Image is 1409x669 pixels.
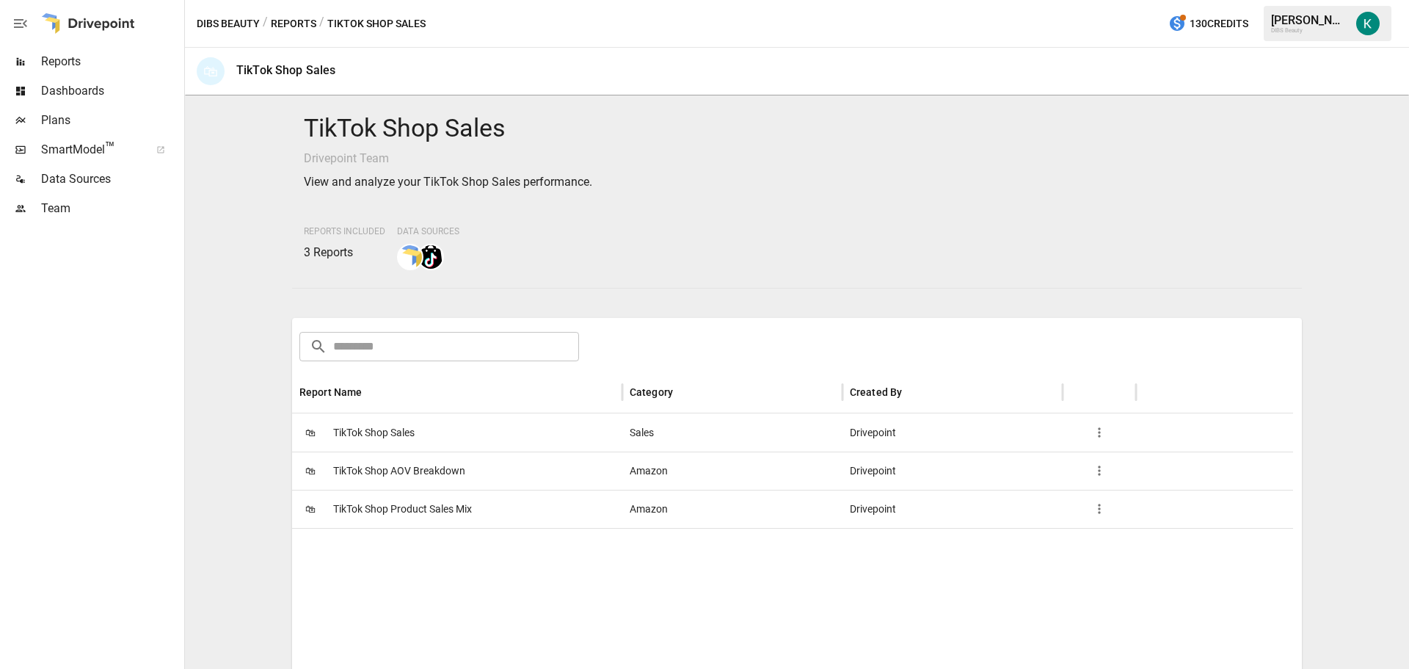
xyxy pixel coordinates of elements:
span: 130 Credits [1190,15,1248,33]
div: Drivepoint [842,452,1063,490]
p: 3 Reports [304,244,385,261]
h4: TikTok Shop Sales [304,113,1291,144]
p: View and analyze your TikTok Shop Sales performance. [304,173,1291,191]
div: TikTok Shop Sales [236,63,336,77]
span: TikTok Shop Sales [333,414,415,452]
button: Sort [364,382,385,402]
div: Amazon [622,490,842,528]
span: 🛍 [299,422,321,444]
span: Reports [41,53,181,70]
img: tiktok [419,245,443,269]
div: / [263,15,268,33]
img: Katherine Rose [1356,12,1380,35]
div: / [319,15,324,33]
span: Plans [41,112,181,129]
div: Report Name [299,386,363,398]
button: Katherine Rose [1347,3,1388,44]
button: Sort [674,382,695,402]
span: 🛍 [299,460,321,482]
button: Reports [271,15,316,33]
span: Data Sources [397,226,459,236]
div: Created By [850,386,903,398]
button: Sort [903,382,924,402]
span: TikTok Shop AOV Breakdown [333,452,465,490]
span: ™ [105,139,115,157]
div: Drivepoint [842,490,1063,528]
div: [PERSON_NAME] [1271,13,1347,27]
span: Team [41,200,181,217]
button: 130Credits [1162,10,1254,37]
span: Dashboards [41,82,181,100]
span: 🛍 [299,498,321,520]
p: Drivepoint Team [304,150,1291,167]
div: Drivepoint [842,413,1063,452]
div: 🛍 [197,57,225,85]
div: Amazon [622,452,842,490]
span: Data Sources [41,170,181,188]
span: SmartModel [41,141,140,159]
img: smart model [398,245,422,269]
div: DIBS Beauty [1271,27,1347,34]
div: Category [630,386,673,398]
span: TikTok Shop Product Sales Mix [333,491,472,528]
div: Sales [622,413,842,452]
span: Reports Included [304,226,385,236]
button: DIBS Beauty [197,15,260,33]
